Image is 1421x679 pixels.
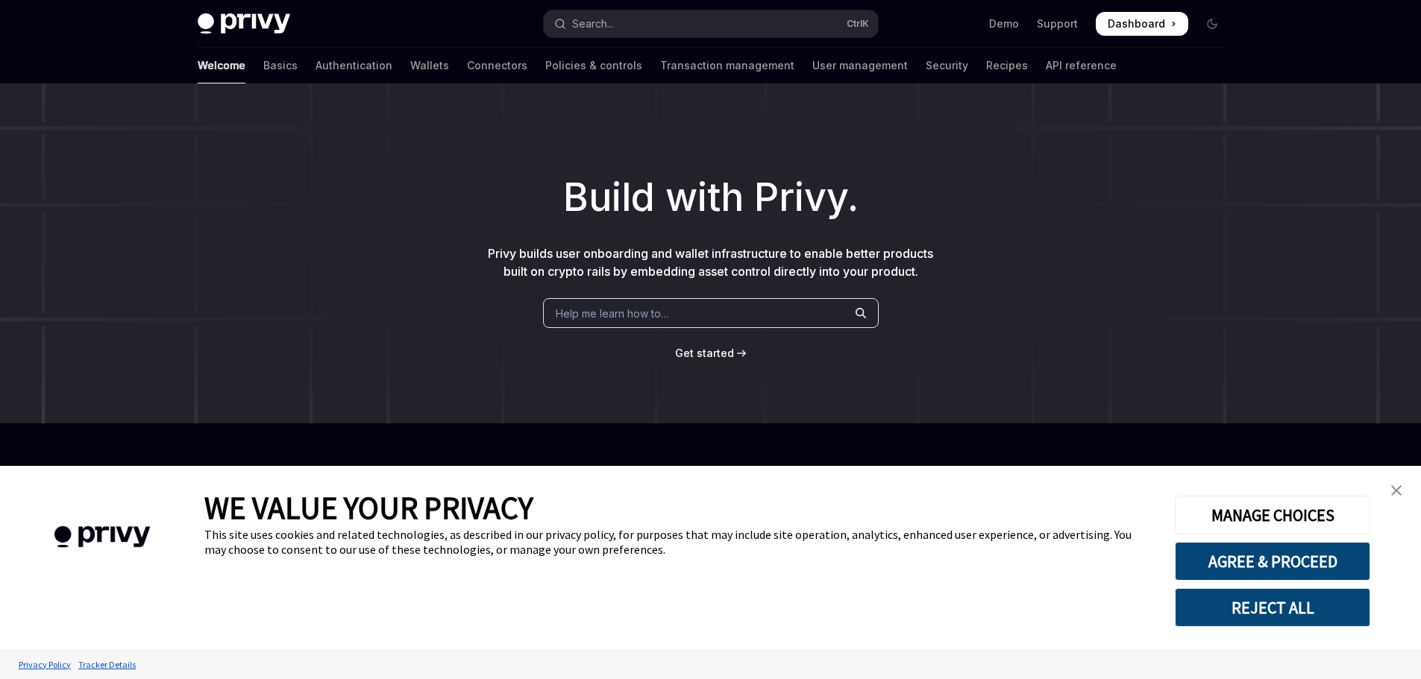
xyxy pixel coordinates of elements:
a: Recipes [986,48,1028,83]
div: This site uses cookies and related technologies, as described in our privacy policy, for purposes... [204,527,1152,557]
div: Search... [572,15,614,33]
a: Support [1037,16,1078,31]
a: Get started [675,346,734,361]
img: dark logo [198,13,290,34]
a: Dashboard [1096,12,1188,36]
a: API reference [1046,48,1117,83]
span: Privy builds user onboarding and wallet infrastructure to enable better products built on crypto ... [488,246,933,279]
img: close banner [1391,485,1402,496]
a: Connectors [467,48,527,83]
h1: Build with Privy. [24,168,1397,227]
span: Get started [675,347,734,359]
button: MANAGE CHOICES [1175,496,1370,534]
a: Security [926,48,968,83]
a: Policies & controls [545,48,642,83]
a: Privacy Policy [15,651,75,678]
img: company logo [22,505,182,569]
span: Help me learn how to… [556,306,669,321]
button: REJECT ALL [1175,588,1370,627]
span: Dashboard [1108,16,1165,31]
button: AGREE & PROCEED [1175,542,1370,581]
a: Tracker Details [75,651,139,678]
a: Basics [263,48,298,83]
button: Open search [544,10,878,37]
span: Ctrl K [847,18,869,30]
a: User management [812,48,908,83]
a: Wallets [410,48,449,83]
span: WE VALUE YOUR PRIVACY [204,488,533,527]
a: Transaction management [660,48,794,83]
button: Toggle dark mode [1200,12,1224,36]
a: close banner [1381,476,1411,505]
a: Demo [989,16,1019,31]
a: Welcome [198,48,245,83]
a: Authentication [316,48,392,83]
